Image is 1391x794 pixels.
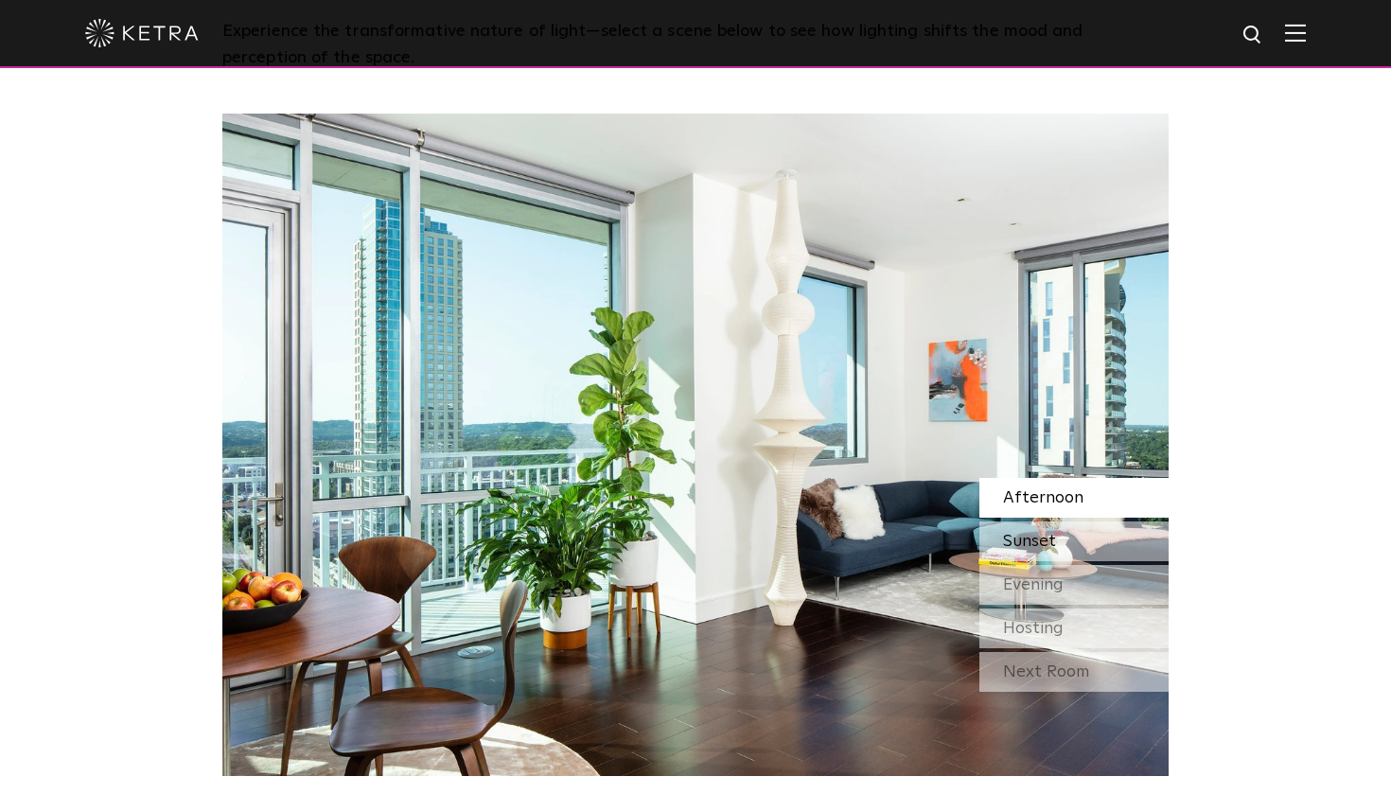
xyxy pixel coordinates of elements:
[1003,576,1064,593] span: Evening
[1003,489,1083,506] span: Afternoon
[1003,533,1056,550] span: Sunset
[222,114,1169,776] img: SS_HBD_LivingRoom_Desktop_01
[979,652,1169,692] div: Next Room
[85,19,199,47] img: ketra-logo-2019-white
[1285,24,1306,42] img: Hamburger%20Nav.svg
[1241,24,1265,47] img: search icon
[1003,620,1064,637] span: Hosting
